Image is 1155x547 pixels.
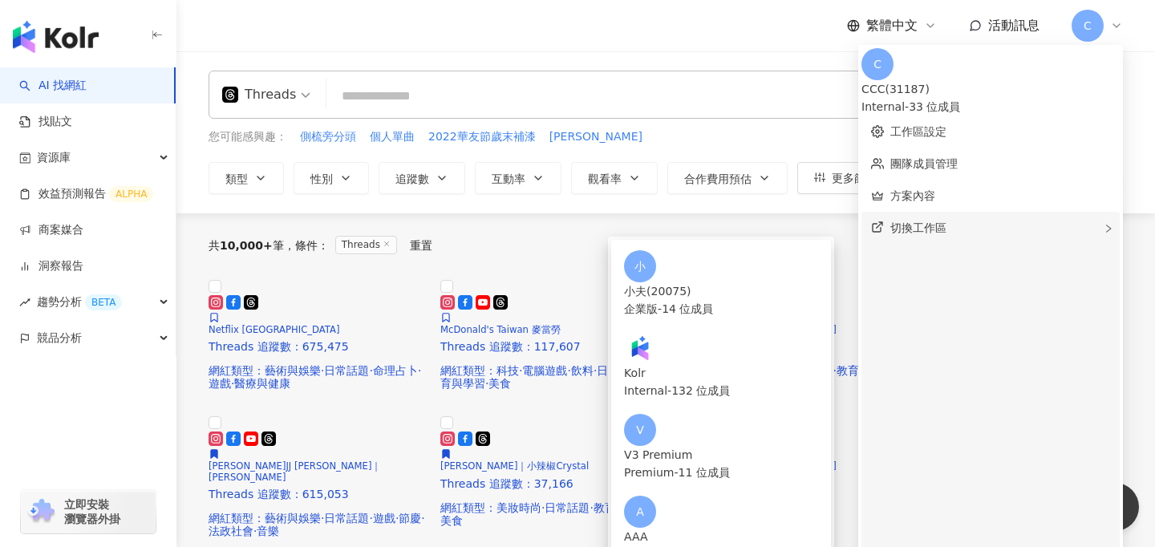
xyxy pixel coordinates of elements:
a: 方案內容 [890,189,935,202]
a: searchAI 找網紅 [19,78,87,94]
p: Threads 追蹤數 ： 615,053 [209,488,428,500]
button: 個人單曲 [369,128,415,146]
span: A [636,503,644,521]
span: rise [19,297,30,308]
span: · [395,512,399,525]
span: 個人單曲 [370,129,415,145]
span: Netflix [GEOGRAPHIC_DATA] [209,324,340,335]
button: 更多篩選 [797,162,894,194]
span: 遊戲 [209,377,231,390]
p: 網紅類型 ： [440,364,659,390]
div: BETA [85,294,122,310]
span: 教育與學習 [594,501,650,514]
span: · [541,501,545,514]
span: 科技 [496,364,519,377]
button: 性別 [294,162,369,194]
a: KOL AvatarNetflix [GEOGRAPHIC_DATA]Threads 追蹤數：675,475網紅類型：藝術與娛樂·日常話題·命理占卜·遊戲·醫療與健康 [209,278,428,391]
span: 活動訊息 [988,18,1039,33]
span: · [369,512,372,525]
a: KOL AvatarMcDonald's Taiwan 麥當勞Threads 追蹤數：117,607網紅類型：科技·電腦遊戲·飲料·日常話題·教育與學習·美食 [440,278,659,391]
span: 2022華友節歲末補漆 [428,129,536,145]
span: 趨勢分析 [37,284,122,320]
span: 切換工作區 [890,221,946,234]
span: · [485,377,488,390]
div: 共 筆 [209,239,284,252]
span: 藝術與娛樂 [265,364,321,377]
span: 資源庫 [37,140,71,176]
a: 洞察報告 [19,258,83,274]
div: CCC(31187) [861,80,1120,98]
span: 觀看率 [588,172,622,185]
span: Threads [335,236,397,254]
span: 互動率 [492,172,525,185]
div: Internal - 33 位成員 [861,98,1120,115]
p: 網紅類型 ： [209,512,428,537]
span: · [590,501,593,514]
span: · [231,377,234,390]
div: 企業版 - 14 位成員 [624,300,818,318]
span: · [594,364,597,377]
span: 節慶 [399,512,421,525]
a: KOL Avatar[PERSON_NAME]｜小辣椒CrystalThreads 追蹤數：37,166網紅類型：美妝時尚·日常話題·教育與學習·美食 [440,414,659,527]
p: Threads 追蹤數 ： 675,475 [209,340,428,353]
span: 法政社會 [209,525,253,537]
span: 立即安裝 瀏覽器外掛 [64,497,120,526]
p: 網紅類型 ： [209,364,428,390]
a: chrome extension立即安裝 瀏覽器外掛 [21,490,156,533]
span: · [519,364,522,377]
span: 日常話題 [324,512,369,525]
button: 合作費用預估 [667,162,788,194]
span: 性別 [310,172,333,185]
span: 類型 [225,172,248,185]
button: 2022華友節歲末補漆 [428,128,537,146]
p: Threads 追蹤數 ： 117,607 [440,340,659,353]
a: 效益預測報告ALPHA [19,186,153,202]
div: V3 Premium [624,446,818,464]
a: 找貼文 [19,114,72,130]
img: chrome extension [26,499,57,525]
span: 美食 [440,514,463,527]
span: 美妝時尚 [496,501,541,514]
button: 互動率 [475,162,561,194]
span: 遊戲 [373,512,395,525]
button: 追蹤數 [379,162,465,194]
div: Threads [222,82,296,107]
span: · [369,364,372,377]
span: 追蹤數 [395,172,429,185]
button: 類型 [209,162,284,194]
a: 團隊成員管理 [890,157,958,170]
img: Kolr%20app%20icon%20%281%29.png [625,333,655,363]
span: 教育與學習 [440,364,657,390]
img: logo [13,21,99,53]
span: right [1104,224,1113,233]
span: 電腦遊戲 [522,364,567,377]
button: 觀看率 [571,162,658,194]
span: · [418,364,421,377]
span: C [873,55,881,73]
a: 商案媒合 [19,222,83,238]
p: 網紅類型 ： [440,501,659,527]
span: 日常話題 [597,364,642,377]
span: 命理占卜 [373,364,418,377]
span: 醫療與健康 [234,377,290,390]
button: [PERSON_NAME] [549,128,643,146]
div: 小夫(20075) [624,282,818,300]
span: · [833,364,836,377]
span: 日常話題 [545,501,590,514]
span: 美食 [488,377,511,390]
span: 條件 ： [284,239,329,252]
span: 10,000+ [220,239,273,252]
span: V [636,421,644,439]
span: 藝術與娛樂 [265,512,321,525]
p: Threads 追蹤數 ： 37,166 [440,477,659,490]
span: 小 [634,257,646,275]
span: 側梳旁分頭 [300,129,356,145]
span: [PERSON_NAME]｜小辣椒Crystal [440,460,589,472]
div: 重置 [410,239,432,252]
div: Premium - 11 位成員 [624,464,818,481]
span: · [321,364,324,377]
div: Kolr [624,364,818,382]
button: 側梳旁分頭 [299,128,357,146]
span: 合作費用預估 [684,172,752,185]
span: · [421,512,424,525]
